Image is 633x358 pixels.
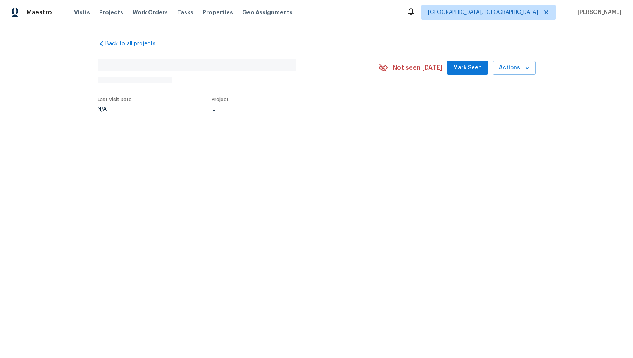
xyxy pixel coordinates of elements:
button: Actions [493,61,536,75]
div: N/A [98,107,132,112]
span: Visits [74,9,90,16]
button: Mark Seen [447,61,488,75]
span: Not seen [DATE] [393,64,442,72]
span: Last Visit Date [98,97,132,102]
span: Mark Seen [453,63,482,73]
span: Geo Assignments [242,9,293,16]
span: Properties [203,9,233,16]
span: [PERSON_NAME] [574,9,621,16]
a: Back to all projects [98,40,172,48]
span: Work Orders [133,9,168,16]
span: Actions [499,63,530,73]
div: ... [212,107,360,112]
span: Tasks [177,10,193,15]
span: Project [212,97,229,102]
span: [GEOGRAPHIC_DATA], [GEOGRAPHIC_DATA] [428,9,538,16]
span: Projects [99,9,123,16]
span: Maestro [26,9,52,16]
